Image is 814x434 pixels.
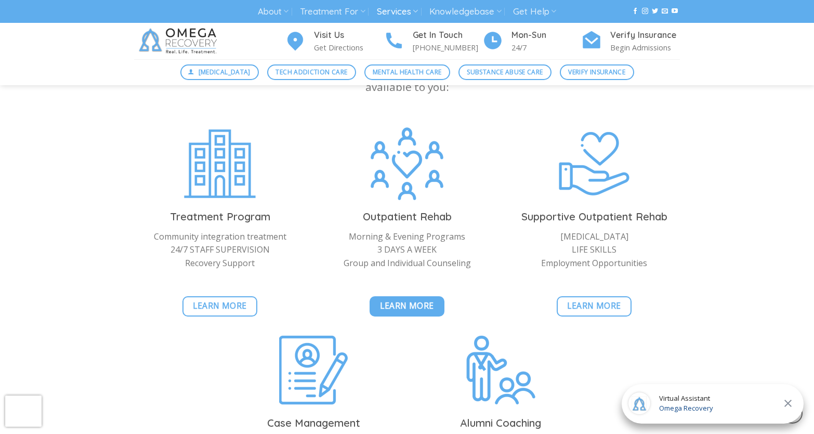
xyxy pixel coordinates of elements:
p: [MEDICAL_DATA] LIFE SKILLS Employment Opportunities [508,230,680,270]
a: Follow on Facebook [632,8,638,15]
a: Mental Health Care [364,64,450,80]
span: Verify Insurance [568,67,625,77]
a: [MEDICAL_DATA] [180,64,259,80]
a: Learn More [370,296,445,317]
h3: Outpatient Rehab [321,208,493,225]
a: Substance Abuse Care [458,64,552,80]
span: Mental Health Care [373,67,441,77]
p: Morning & Evening Programs 3 DAYS A WEEK Group and Individual Counseling [321,230,493,270]
a: Tech Addiction Care [267,64,356,80]
span: Substance Abuse Care [467,67,543,77]
a: Learn More [182,296,258,317]
h3: Case Management [228,415,399,431]
a: Knowledgebase [429,2,501,21]
h4: Verify Insurance [610,29,680,42]
span: Learn More [380,299,434,312]
span: Tech Addiction Care [275,67,347,77]
h4: Get In Touch [413,29,482,42]
a: Learn More [557,296,632,317]
a: Treatment For [300,2,365,21]
a: About [258,2,288,21]
a: Get In Touch [PHONE_NUMBER] [384,29,482,54]
a: Send us an email [662,8,668,15]
span: Learn More [193,299,247,312]
a: Services [377,2,418,21]
img: Omega Recovery [134,23,225,59]
a: Follow on Twitter [652,8,658,15]
a: Visit Us Get Directions [285,29,384,54]
p: Get Directions [314,42,384,54]
span: Learn More [567,299,621,312]
a: Get Help [513,2,556,21]
h3: Supportive Outpatient Rehab [508,208,680,225]
p: 24/7 [511,42,581,54]
h4: Visit Us [314,29,384,42]
p: Begin Admissions [610,42,680,54]
h3: Treatment Program [134,208,306,225]
a: Verify Insurance Begin Admissions [581,29,680,54]
a: Verify Insurance [560,64,634,80]
h4: Mon-Sun [511,29,581,42]
p: Community integration treatment 24/7 STAFF SUPERVISION Recovery Support [134,230,306,270]
p: [PHONE_NUMBER] [413,42,482,54]
a: Follow on YouTube [672,8,678,15]
h3: Alumni Coaching [415,415,586,431]
span: [MEDICAL_DATA] [199,67,251,77]
a: Follow on Instagram [642,8,648,15]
